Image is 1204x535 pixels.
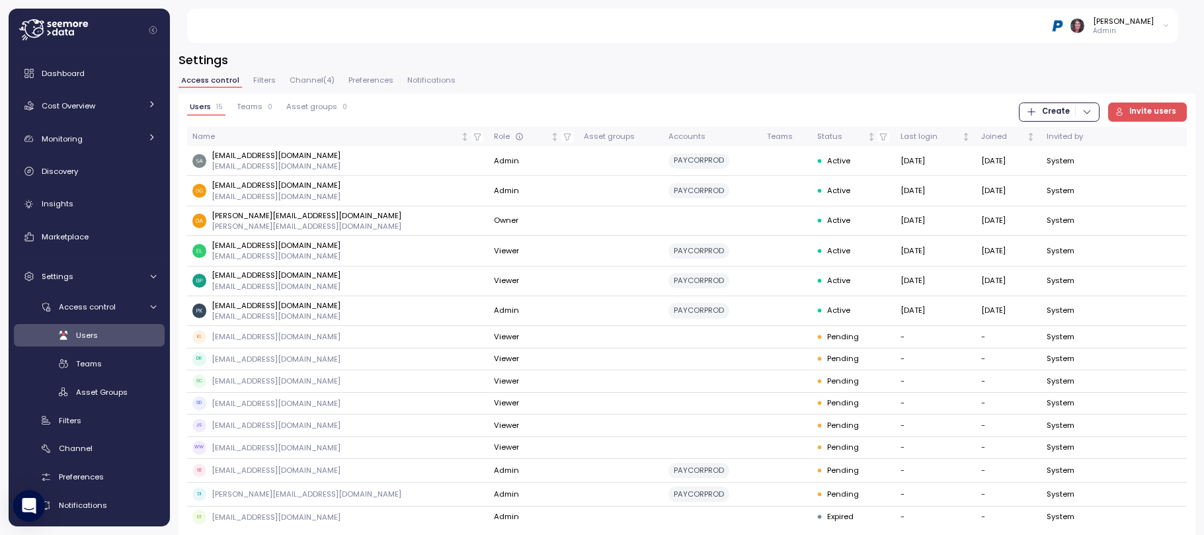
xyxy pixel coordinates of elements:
[1041,206,1106,236] td: System
[192,419,206,432] span: JS
[14,466,165,488] a: Preferences
[489,127,579,146] th: RoleNot sorted
[489,296,579,326] td: Admin
[976,176,1041,206] td: [DATE]
[212,489,401,499] p: [PERSON_NAME][EMAIL_ADDRESS][DOMAIN_NAME]
[895,236,975,266] td: [DATE]
[827,331,859,343] span: Pending
[827,465,859,477] span: Pending
[1093,16,1154,26] div: [PERSON_NAME]
[895,459,975,483] td: -
[767,131,807,143] div: Teams
[895,127,975,146] th: Last loginNot sorted
[1041,267,1106,296] td: System
[827,397,859,409] span: Pending
[1041,459,1106,483] td: System
[190,103,211,110] span: Users
[407,77,456,84] span: Notifications
[59,302,116,312] span: Access control
[1041,483,1106,507] td: System
[1070,19,1084,32] img: ACg8ocLDuIZlR5f2kIgtapDwVC7yp445s3OgbrQTIAV7qYj8P05r5pI=s96-c
[827,155,850,167] span: Active
[212,354,341,364] p: [EMAIL_ADDRESS][DOMAIN_NAME]
[976,267,1041,296] td: [DATE]
[14,60,165,87] a: Dashboard
[668,183,729,198] div: PAYCORPROD
[489,146,579,176] td: Admin
[895,483,975,507] td: -
[14,263,165,290] a: Settings
[268,103,272,112] p: 0
[192,396,206,410] span: SD
[14,126,165,152] a: Monitoring
[867,132,876,142] div: Not sorted
[14,93,165,119] a: Cost Overview
[212,331,341,342] p: [EMAIL_ADDRESS][DOMAIN_NAME]
[489,206,579,236] td: Owner
[668,303,729,318] div: PAYCORPROD
[14,438,165,460] a: Channel
[827,185,850,197] span: Active
[668,487,729,502] div: PAYCORPROD
[489,326,579,349] td: Viewer
[1026,132,1035,142] div: Not sorted
[14,224,165,250] a: Marketplace
[192,330,206,344] span: KL
[976,296,1041,326] td: [DATE]
[1042,103,1070,121] span: Create
[1108,103,1187,122] button: Invite users
[192,274,206,288] img: 7ad3c78ce95743f3a0c87eed701eacc5
[212,191,341,202] p: [EMAIL_ADDRESS][DOMAIN_NAME]
[668,273,729,288] div: PAYCORPROD
[76,387,128,397] span: Asset Groups
[827,275,850,287] span: Active
[212,300,341,311] p: [EMAIL_ADDRESS][DOMAIN_NAME]
[976,393,1041,415] td: -
[895,146,975,176] td: [DATE]
[1041,437,1106,460] td: System
[827,245,850,257] span: Active
[961,132,971,142] div: Not sorted
[192,440,206,454] span: WW
[192,304,206,317] img: 7b9db31e9354dbe8abca2c75ee0663bd
[817,131,865,143] div: Status
[976,507,1041,528] td: -
[181,77,239,84] span: Access control
[895,349,975,371] td: -
[14,409,165,431] a: Filters
[212,150,341,161] p: [EMAIL_ADDRESS][DOMAIN_NAME]
[827,442,859,454] span: Pending
[212,420,341,431] p: [EMAIL_ADDRESS][DOMAIN_NAME]
[976,437,1041,460] td: -
[1047,131,1101,143] div: Invited by
[489,176,579,206] td: Admin
[1041,146,1106,176] td: System
[895,267,975,296] td: [DATE]
[550,132,559,142] div: Not sorted
[901,131,959,143] div: Last login
[668,463,729,478] div: PAYCORPROD
[14,352,165,374] a: Teams
[42,68,85,79] span: Dashboard
[489,507,579,528] td: Admin
[976,459,1041,483] td: -
[192,184,206,198] img: 2f4d21e486d3c8d9ec202f9ef399e5f2
[981,131,1025,143] div: Joined
[192,214,206,227] img: 48afdbe2e260b3f1599ee2f418cb8277
[1019,103,1099,122] button: Create
[1041,236,1106,266] td: System
[976,370,1041,393] td: -
[489,393,579,415] td: Viewer
[76,330,98,341] span: Users
[827,215,850,227] span: Active
[59,443,93,454] span: Channel
[1041,349,1106,371] td: System
[342,103,347,112] p: 0
[192,464,206,477] span: SE
[145,25,161,35] button: Collapse navigation
[42,271,73,282] span: Settings
[212,210,401,221] p: [PERSON_NAME][EMAIL_ADDRESS][DOMAIN_NAME]
[489,483,579,507] td: Admin
[811,127,895,146] th: StatusNot sorted
[212,311,341,321] p: [EMAIL_ADDRESS][DOMAIN_NAME]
